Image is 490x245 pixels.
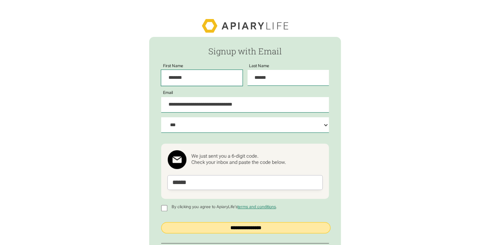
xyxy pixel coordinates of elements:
h2: Signup with Email [161,47,329,56]
label: Email [161,90,175,95]
div: We just sent you a 6-digit code. Check your inbox and paste the code below. [191,153,286,165]
p: By clicking you agree to ApiaryLife's . [170,205,279,209]
label: Last Name [248,64,272,68]
a: terms and conditions [237,204,276,209]
label: First Name [161,64,185,68]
